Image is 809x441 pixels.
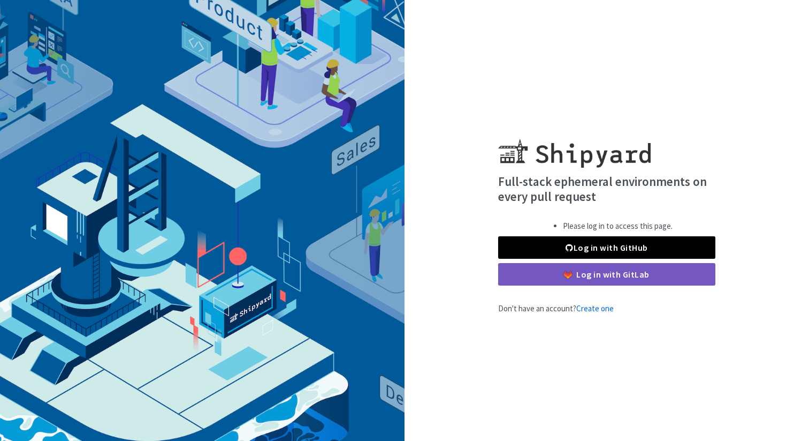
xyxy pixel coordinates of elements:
[498,236,715,259] a: Log in with GitHub
[563,220,673,233] li: Please log in to access this page.
[498,263,715,286] a: Log in with GitLab
[498,174,715,204] h4: Full-stack ephemeral environments on every pull request
[564,271,572,279] img: gitlab-color.svg
[498,126,651,168] img: Shipyard logo
[498,303,614,313] span: Don't have an account?
[576,303,614,313] a: Create one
